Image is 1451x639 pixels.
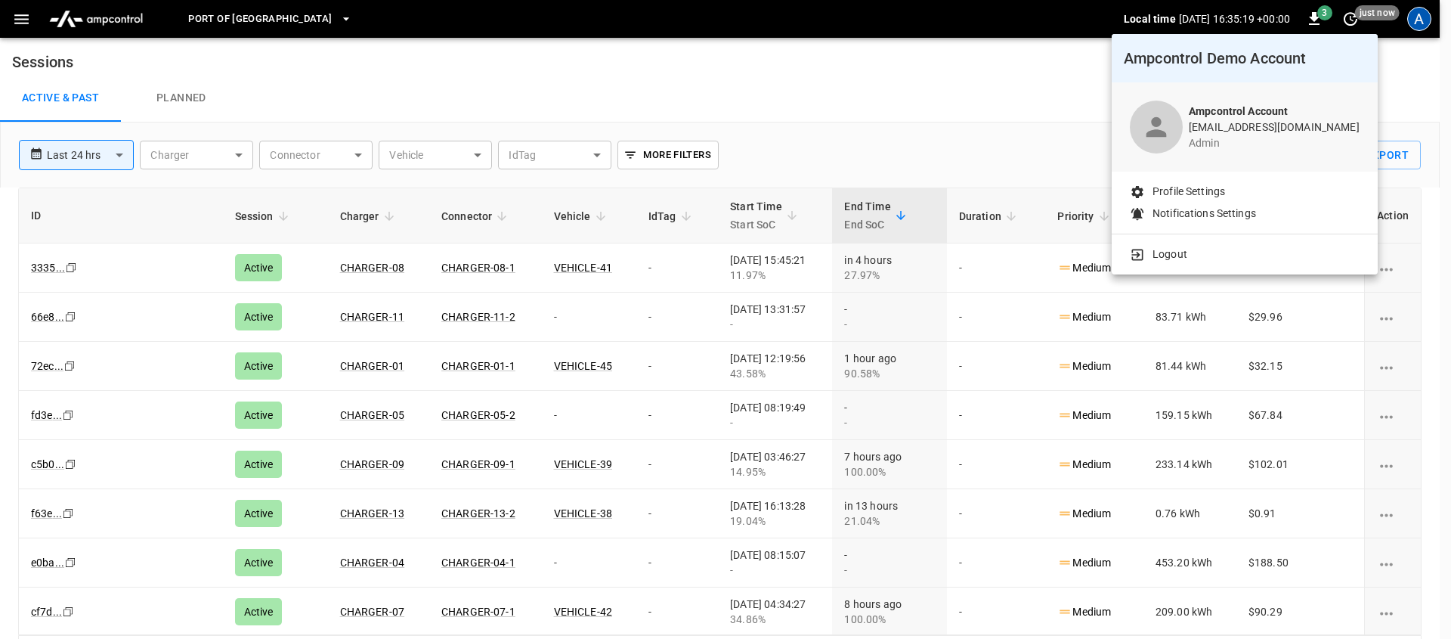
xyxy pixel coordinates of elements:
[1130,101,1183,154] div: profile-icon
[1189,135,1360,151] p: admin
[1152,247,1187,262] p: Logout
[1152,206,1256,222] p: Notifications Settings
[1124,46,1366,70] h6: Ampcontrol Demo Account
[1189,105,1288,117] b: Ampcontrol Account
[1189,119,1360,135] p: [EMAIL_ADDRESS][DOMAIN_NAME]
[1152,184,1225,200] p: Profile Settings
